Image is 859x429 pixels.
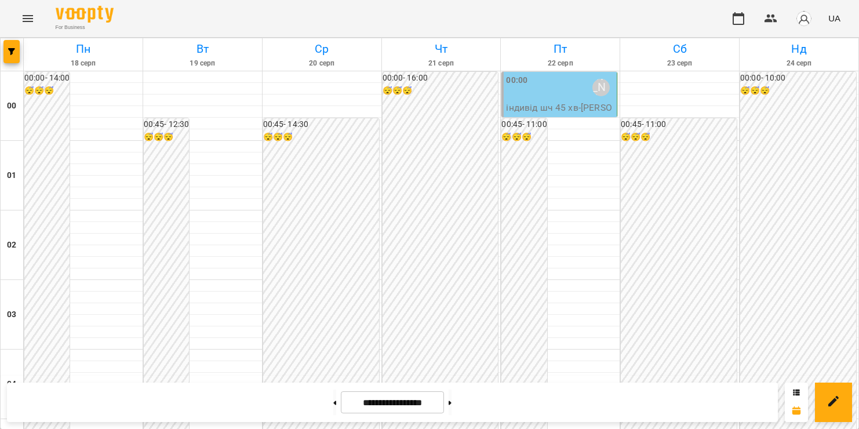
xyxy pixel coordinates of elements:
[7,239,16,252] h6: 02
[501,118,547,131] h6: 00:45 - 11:00
[740,72,856,85] h6: 00:00 - 10:00
[144,131,189,144] h6: 😴😴😴
[7,308,16,321] h6: 03
[592,79,610,96] div: Зверєва Анастасія
[621,118,737,131] h6: 00:45 - 11:00
[622,40,737,58] h6: Сб
[501,131,547,144] h6: 😴😴😴
[26,40,141,58] h6: Пн
[741,40,857,58] h6: Нд
[741,58,857,69] h6: 24 серп
[383,72,498,85] h6: 00:00 - 16:00
[506,101,614,128] p: індивід шч 45 хв - [PERSON_NAME]
[56,6,114,23] img: Voopty Logo
[384,58,499,69] h6: 21 серп
[621,131,737,144] h6: 😴😴😴
[506,74,527,87] label: 00:00
[145,40,260,58] h6: Вт
[384,40,499,58] h6: Чт
[622,58,737,69] h6: 23 серп
[7,169,16,182] h6: 01
[263,131,379,144] h6: 😴😴😴
[14,5,42,32] button: Menu
[264,40,380,58] h6: Ср
[740,85,856,97] h6: 😴😴😴
[828,12,840,24] span: UA
[26,58,141,69] h6: 18 серп
[145,58,260,69] h6: 19 серп
[7,100,16,112] h6: 00
[383,85,498,97] h6: 😴😴😴
[144,118,189,131] h6: 00:45 - 12:30
[24,85,70,97] h6: 😴😴😴
[796,10,812,27] img: avatar_s.png
[264,58,380,69] h6: 20 серп
[56,24,114,31] span: For Business
[824,8,845,29] button: UA
[24,72,70,85] h6: 00:00 - 14:00
[503,40,618,58] h6: Пт
[503,58,618,69] h6: 22 серп
[263,118,379,131] h6: 00:45 - 14:30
